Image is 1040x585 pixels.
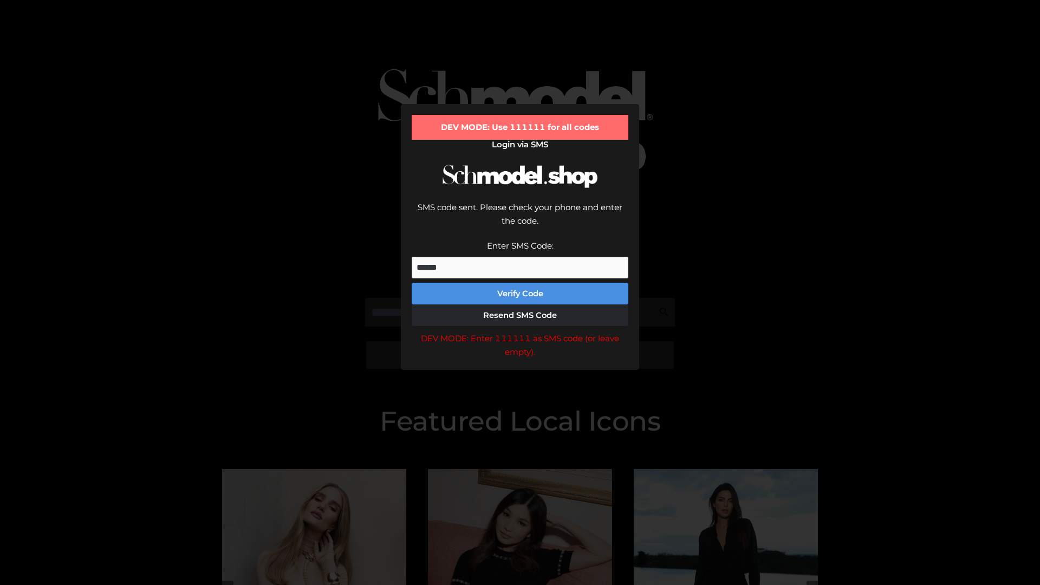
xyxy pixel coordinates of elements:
button: Verify Code [412,283,628,304]
label: Enter SMS Code: [487,240,554,251]
button: Resend SMS Code [412,304,628,326]
h2: Login via SMS [412,140,628,149]
div: DEV MODE: Use 111111 for all codes [412,115,628,140]
div: SMS code sent. Please check your phone and enter the code. [412,200,628,239]
img: Schmodel Logo [439,155,601,198]
div: DEV MODE: Enter 111111 as SMS code (or leave empty). [412,331,628,359]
